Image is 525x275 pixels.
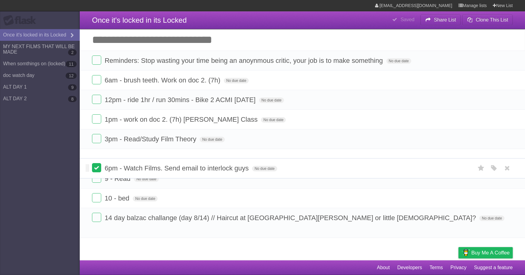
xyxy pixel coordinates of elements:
label: Done [92,163,101,172]
a: Privacy [450,262,466,273]
label: Done [92,75,101,84]
label: Star task [475,163,487,173]
span: Once it's locked in its Locked [92,16,187,24]
span: No due date [479,216,504,221]
span: No due date [386,58,411,64]
span: No due date [261,117,286,123]
b: Share List [434,17,456,22]
span: 12pm - ride 1hr / run 30mins - Bike 2 ACMI [DATE] [105,96,257,104]
span: 9 - Read [105,175,132,182]
b: 9 [68,84,77,90]
span: 14 day balzac challange (day 8/14) // Haircut at [GEOGRAPHIC_DATA][PERSON_NAME] or little [DEMOGR... [105,214,477,222]
span: Buy me a coffee [471,247,510,258]
a: Terms [430,262,443,273]
img: Buy me a coffee [462,247,470,258]
a: Suggest a feature [474,262,513,273]
label: Done [92,114,101,124]
b: 8 [68,96,77,102]
b: 2 [68,49,77,55]
span: Reminders: Stop wasting your time being an anoynmous critic, your job is to make something [105,57,384,64]
span: 6pm - Watch Films. Send email to interlock guys [105,164,250,172]
label: Done [92,95,101,104]
button: Clone This List [462,14,513,25]
span: No due date [224,78,249,83]
b: 11 [66,61,77,67]
b: 12 [66,73,77,79]
span: No due date [200,137,224,142]
label: Done [92,55,101,65]
a: Buy me a coffee [458,247,513,258]
b: Clone This List [476,17,508,22]
span: 10 - bed [105,194,131,202]
button: Share List [420,14,461,25]
span: 3pm - Read/Study Film Theory [105,135,198,143]
label: Done [92,134,101,143]
b: Saved [400,17,414,22]
div: Flask [3,15,40,26]
span: 6am - brush teeth. Work on doc 2. (7h) [105,76,222,84]
span: No due date [259,97,284,103]
span: No due date [252,166,277,171]
span: 1pm - work on doc 2. (7h) [PERSON_NAME] Class [105,116,259,123]
span: No due date [134,176,159,182]
a: About [377,262,390,273]
span: No due date [133,196,158,201]
a: Developers [397,262,422,273]
label: Done [92,213,101,222]
label: Done [92,193,101,202]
